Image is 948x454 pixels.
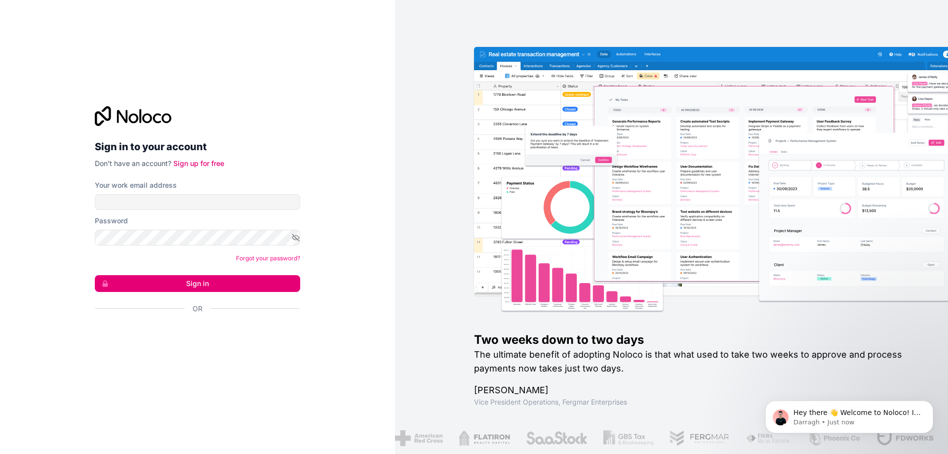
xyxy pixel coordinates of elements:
[474,348,916,375] h2: The ultimate benefit of adopting Noloco is that what used to take two weeks to approve and proces...
[526,430,588,446] img: /assets/saastock-C6Zbiodz.png
[670,430,730,446] img: /assets/fergmar-CudnrXN5.png
[474,332,916,348] h1: Two weeks down to two days
[95,159,171,167] span: Don't have an account?
[603,430,654,446] img: /assets/gbstax-C-GtDUiK.png
[95,230,300,246] input: Password
[173,159,224,167] a: Sign up for free
[90,325,297,346] iframe: زر تسجيل الدخول باستخدام حساب Google
[459,430,510,446] img: /assets/flatiron-C8eUkumj.png
[95,180,177,190] label: Your work email address
[474,397,916,407] h1: Vice President Operations , Fergmar Enterprises
[474,383,916,397] h1: [PERSON_NAME]
[750,380,948,449] iframe: Intercom notifications message
[236,254,300,262] a: Forgot your password?
[395,430,443,446] img: /assets/american-red-cross-BAupjrZR.png
[193,304,202,314] span: Or
[95,138,300,156] h2: Sign in to your account
[95,194,300,210] input: Email address
[746,430,792,446] img: /assets/fiera-fwj2N5v4.png
[95,216,128,226] label: Password
[95,275,300,292] button: Sign in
